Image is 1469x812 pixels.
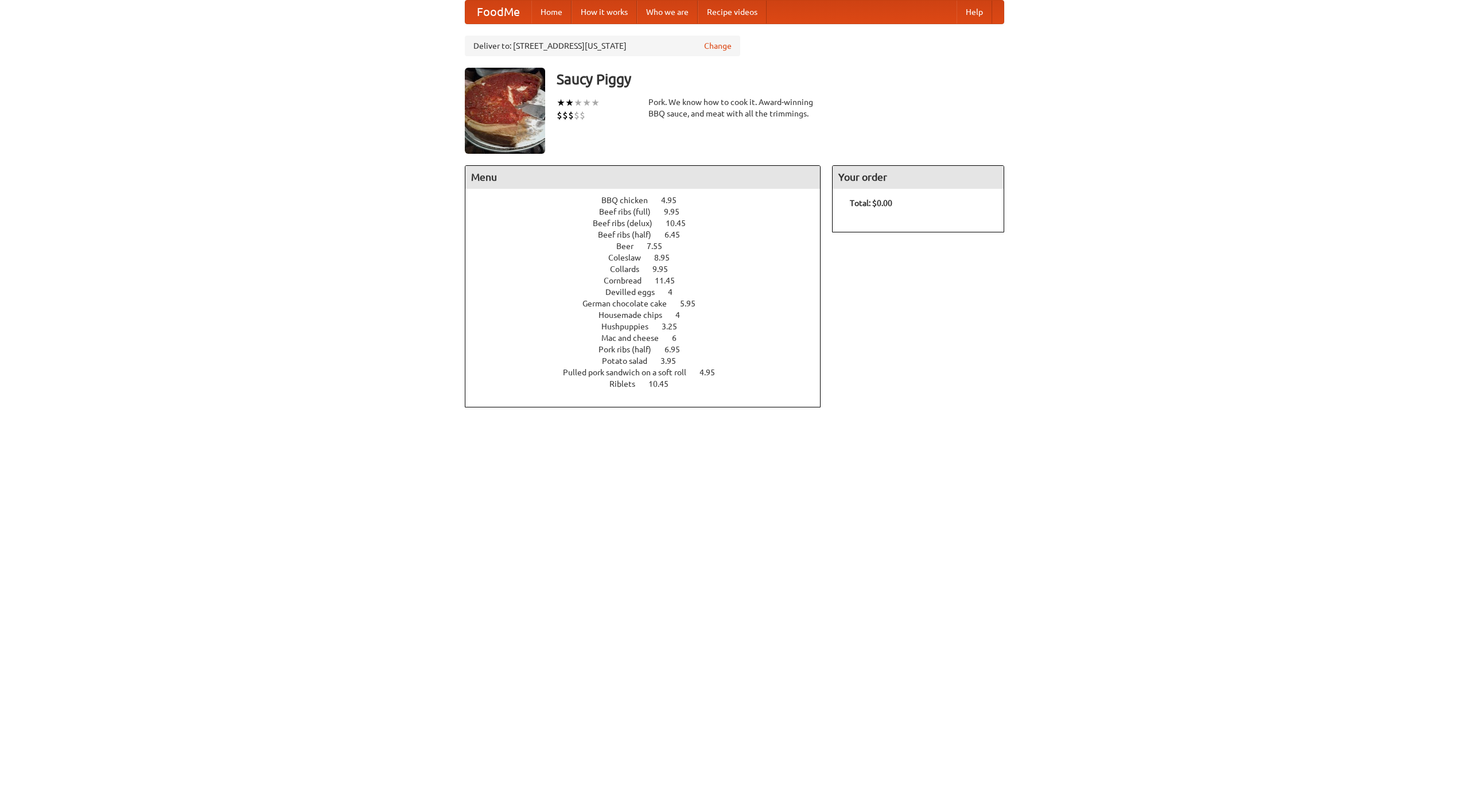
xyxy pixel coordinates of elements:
li: $ [557,109,562,122]
span: 6 [672,333,688,343]
a: Pork ribs (half) 6.95 [599,345,701,354]
span: Cornbread [604,276,653,285]
img: angular.jpg [465,68,545,154]
h4: Your order [833,166,1004,189]
a: Pulled pork sandwich on a soft roll 4.95 [563,368,736,377]
a: Hushpuppies 3.25 [601,322,698,331]
h3: Saucy Piggy [557,68,1004,91]
li: $ [568,109,574,122]
h4: Menu [465,166,820,189]
a: How it works [572,1,637,24]
span: 10.45 [666,219,697,228]
li: ★ [582,96,591,109]
li: $ [562,109,568,122]
span: Pulled pork sandwich on a soft roll [563,368,698,377]
a: Cornbread 11.45 [604,276,696,285]
li: ★ [591,96,600,109]
a: Coleslaw 8.95 [608,253,691,262]
span: 10.45 [648,379,680,388]
a: Beef ribs (full) 9.95 [599,207,701,216]
li: ★ [557,96,565,109]
span: 4.95 [661,196,688,205]
span: 3.25 [662,322,689,331]
a: BBQ chicken 4.95 [601,196,698,205]
span: Beer [616,242,645,251]
a: Change [704,40,732,52]
a: Who we are [637,1,698,24]
div: Pork. We know how to cook it. Award-winning BBQ sauce, and meat with all the trimmings. [648,96,821,119]
div: Deliver to: [STREET_ADDRESS][US_STATE] [465,36,740,56]
span: 5.95 [680,299,707,308]
span: German chocolate cake [582,299,678,308]
a: FoodMe [465,1,531,24]
a: Devilled eggs 4 [605,287,694,297]
span: 9.95 [664,207,691,216]
a: Beef ribs (delux) 10.45 [593,219,707,228]
a: Potato salad 3.95 [602,356,697,366]
span: 4.95 [699,368,726,377]
li: $ [580,109,585,122]
span: Housemade chips [599,310,674,320]
a: German chocolate cake 5.95 [582,299,717,308]
span: Beef ribs (delux) [593,219,664,228]
span: 6.95 [664,345,691,354]
span: Potato salad [602,356,659,366]
a: Beer 7.55 [616,242,683,251]
a: Beef ribs (half) 6.45 [598,230,701,239]
span: Beef ribs (full) [599,207,662,216]
span: 3.95 [660,356,687,366]
span: 9.95 [652,265,679,274]
li: $ [574,109,580,122]
span: Coleslaw [608,253,652,262]
span: 7.55 [647,242,674,251]
span: BBQ chicken [601,196,659,205]
span: Mac and cheese [601,333,670,343]
span: Collards [610,265,651,274]
a: Home [531,1,572,24]
span: 4 [668,287,684,297]
span: Riblets [609,379,647,388]
span: 6.45 [664,230,691,239]
a: Collards 9.95 [610,265,689,274]
span: 4 [675,310,691,320]
span: 11.45 [655,276,686,285]
span: Devilled eggs [605,287,666,297]
span: 8.95 [654,253,681,262]
a: Housemade chips 4 [599,310,701,320]
a: Mac and cheese 6 [601,333,698,343]
a: Help [957,1,992,24]
a: Riblets 10.45 [609,379,690,388]
a: Recipe videos [698,1,767,24]
span: Beef ribs (half) [598,230,663,239]
span: Hushpuppies [601,322,660,331]
span: Pork ribs (half) [599,345,663,354]
li: ★ [565,96,574,109]
li: ★ [574,96,582,109]
b: Total: $0.00 [850,199,892,208]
